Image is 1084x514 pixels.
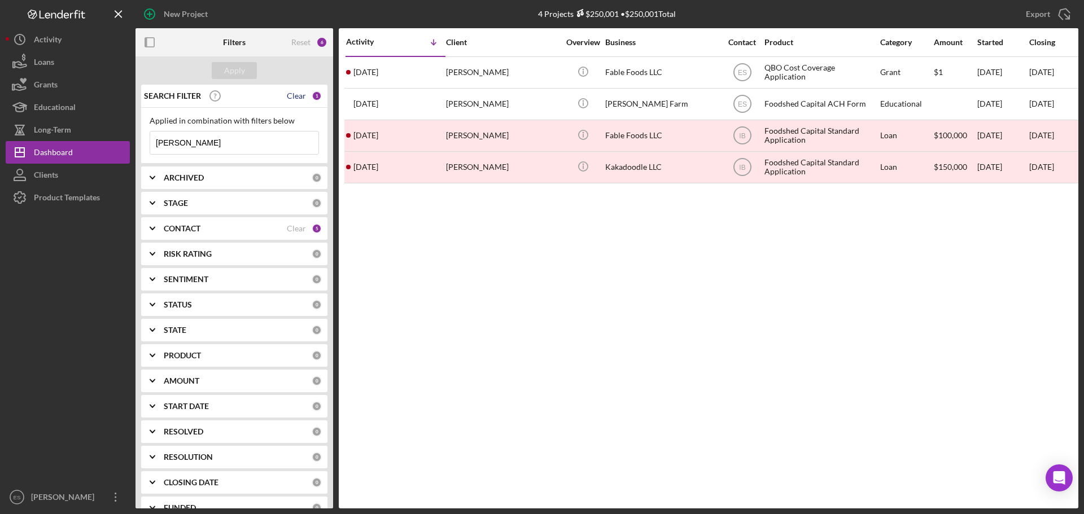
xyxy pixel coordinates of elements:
div: 0 [312,325,322,335]
b: STAGE [164,199,188,208]
div: Long-Term [34,118,71,144]
b: PRODUCT [164,351,201,360]
div: Business [605,38,718,47]
div: 0 [312,401,322,411]
div: [PERSON_NAME] [446,121,559,151]
button: Loans [6,51,130,73]
div: Clear [287,91,306,100]
text: ES [737,100,746,108]
div: 0 [312,452,322,462]
div: $150,000 [934,152,976,182]
b: RESOLUTION [164,453,213,462]
time: 2024-05-14 17:53 [353,99,378,108]
div: [PERSON_NAME] Farm [605,89,718,119]
text: ES [14,494,21,500]
button: Grants [6,73,130,96]
div: 0 [312,503,322,513]
time: [DATE] [1029,130,1054,140]
button: New Project [135,3,219,25]
b: SEARCH FILTER [144,91,201,100]
div: Product [764,38,877,47]
div: Foodshed Capital ACH Form [764,89,877,119]
span: $1 [934,67,943,77]
div: Educational [34,96,76,121]
button: Apply [212,62,257,79]
div: 0 [312,173,322,183]
div: Educational [880,89,933,119]
button: Educational [6,96,130,118]
div: Kakadoodle LLC [605,152,718,182]
b: RISK RATING [164,249,212,258]
div: $100,000 [934,121,976,151]
button: Clients [6,164,130,186]
text: IB [739,164,745,172]
div: 0 [312,376,322,386]
button: Long-Term [6,118,130,141]
time: [DATE] [1029,67,1054,77]
div: Clear [287,224,306,233]
div: [DATE] [977,89,1028,119]
div: 0 [312,249,322,259]
button: Dashboard [6,141,130,164]
button: ES[PERSON_NAME] [6,486,130,508]
div: Fable Foods LLC [605,121,718,151]
b: RESOLVED [164,427,203,436]
div: [DATE] [977,121,1028,151]
div: Product Templates [34,186,100,212]
div: Reset [291,38,311,47]
div: 0 [312,477,322,487]
b: CLOSING DATE [164,478,218,487]
div: 0 [312,300,322,310]
button: Export [1015,3,1078,25]
div: Foodshed Capital Standard Application [764,152,877,182]
text: IB [739,132,745,140]
div: [DATE] [977,58,1028,87]
b: SENTIMENT [164,275,208,284]
div: 0 [312,350,322,361]
b: Filters [223,38,246,47]
div: 6 [316,37,327,48]
button: Activity [6,28,130,51]
div: Loans [34,51,54,76]
div: [PERSON_NAME] [446,89,559,119]
div: Clients [34,164,58,189]
b: AMOUNT [164,376,199,385]
b: ARCHIVED [164,173,204,182]
div: Started [977,38,1028,47]
div: Grants [34,73,58,99]
time: 2024-04-29 16:49 [353,162,378,172]
button: Product Templates [6,186,130,209]
div: Open Intercom Messenger [1046,464,1073,491]
div: Activity [34,28,62,54]
div: [PERSON_NAME] [446,58,559,87]
time: 2024-05-07 16:27 [353,131,378,140]
div: Category [880,38,933,47]
div: Contact [721,38,763,47]
div: 0 [312,427,322,437]
div: New Project [164,3,208,25]
div: Overview [562,38,604,47]
div: 5 [312,223,322,234]
div: Amount [934,38,976,47]
b: FUNDED [164,503,196,512]
div: Apply [224,62,245,79]
div: Client [446,38,559,47]
text: ES [737,69,746,77]
time: 2024-07-16 14:56 [353,68,378,77]
time: [DATE] [1029,162,1054,172]
div: Fable Foods LLC [605,58,718,87]
div: $250,001 [574,9,619,19]
div: [PERSON_NAME] [28,486,102,511]
div: Loan [880,152,933,182]
div: 4 Projects • $250,001 Total [538,9,676,19]
div: Dashboard [34,141,73,166]
div: Loan [880,121,933,151]
div: QBO Cost Coverage Application [764,58,877,87]
div: [DATE] [977,152,1028,182]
